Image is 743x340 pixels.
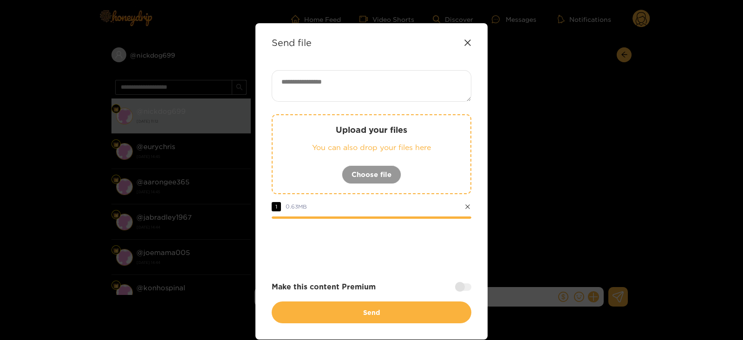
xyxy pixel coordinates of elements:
strong: Send file [272,37,312,48]
span: 1 [272,202,281,211]
button: Choose file [342,165,401,184]
p: Upload your files [291,124,452,135]
p: You can also drop your files here [291,142,452,153]
strong: Make this content Premium [272,281,376,292]
span: 0.63 MB [286,203,307,209]
button: Send [272,301,471,323]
